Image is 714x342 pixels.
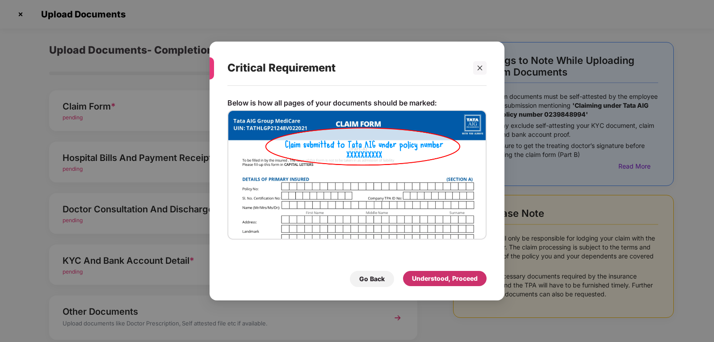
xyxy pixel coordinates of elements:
img: TATA_AIG_HI.png [227,110,487,240]
span: close [477,65,483,71]
div: Understood, Proceed [412,274,478,283]
p: Below is how all pages of your documents should be marked: [227,98,437,108]
div: Go Back [359,274,385,284]
div: Critical Requirement [227,51,465,85]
